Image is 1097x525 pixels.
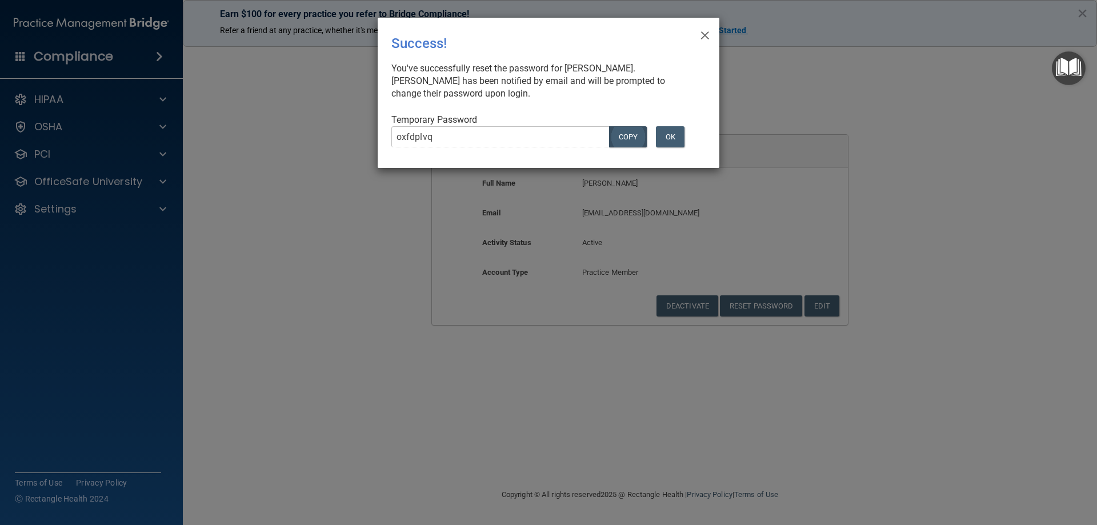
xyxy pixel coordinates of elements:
[656,126,684,147] button: OK
[700,22,710,45] span: ×
[609,126,647,147] button: COPY
[391,114,477,125] span: Temporary Password
[391,27,659,60] div: Success!
[1052,51,1086,85] button: Open Resource Center
[391,62,696,100] div: You've successfully reset the password for [PERSON_NAME]. [PERSON_NAME] has been notified by emai...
